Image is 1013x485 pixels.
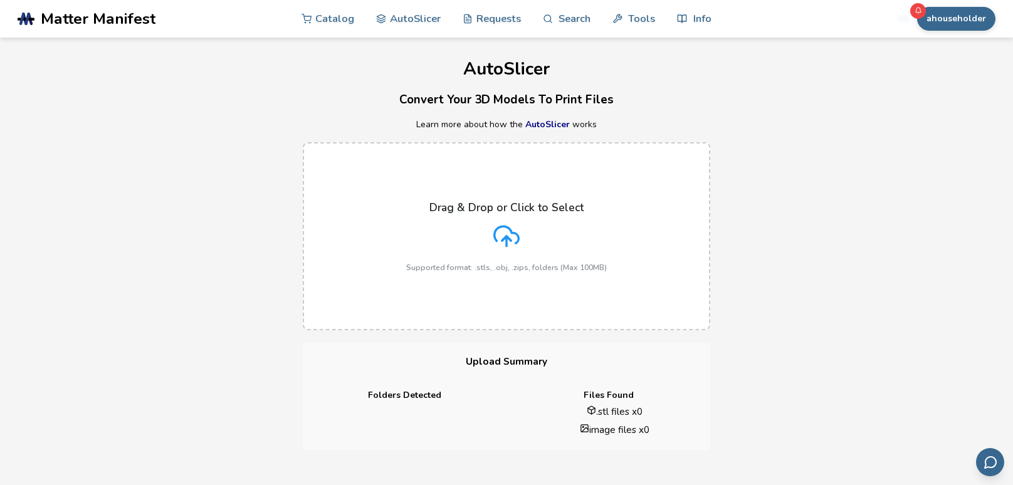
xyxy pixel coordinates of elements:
[528,423,701,436] li: image files x 0
[303,343,710,381] h3: Upload Summary
[41,10,155,28] span: Matter Manifest
[429,201,584,214] p: Drag & Drop or Click to Select
[917,7,995,31] button: ahouseholder
[312,390,498,400] h4: Folders Detected
[525,118,570,130] a: AutoSlicer
[515,390,701,400] h4: Files Found
[976,448,1004,476] button: Send feedback via email
[528,405,701,418] li: .stl files x 0
[406,263,607,272] p: Supported format: .stls, .obj, .zips, folders (Max 100MB)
